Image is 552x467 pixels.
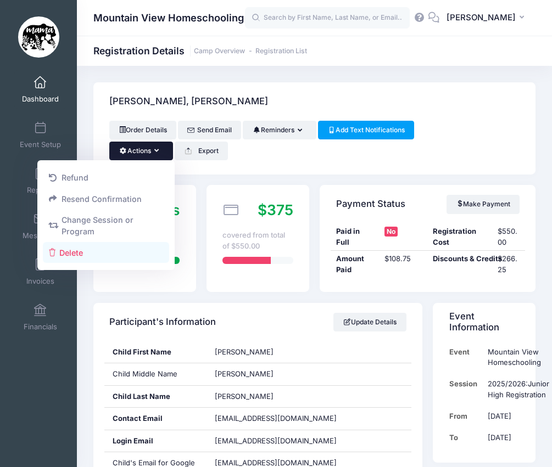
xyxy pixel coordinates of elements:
h4: Participant's Information [109,306,216,337]
td: Mountain View Homeschooling [482,341,549,374]
h4: Payment Status [336,189,405,220]
div: Child Middle Name [104,363,207,385]
td: [DATE] [482,406,549,427]
span: [EMAIL_ADDRESS][DOMAIN_NAME] [215,414,337,423]
a: Add Text Notifications [318,121,415,139]
h4: [PERSON_NAME], [PERSON_NAME] [109,86,268,117]
h1: Registration Details [93,45,307,57]
td: 2025/2026:Junior High Registration [482,373,549,406]
div: Login Email [104,430,207,452]
h4: Event Information [449,306,516,337]
span: Financials [24,322,57,331]
td: From [449,406,483,427]
a: Messages [14,207,66,245]
div: Paid in Full [331,226,379,247]
a: Event Setup [14,116,66,154]
a: Make Payment [447,195,520,213]
button: Export [175,142,228,160]
div: Contact Email [104,408,207,430]
div: Amount Paid [331,254,379,275]
a: Registration List [255,47,307,55]
button: [PERSON_NAME] [439,5,536,31]
a: Financials [14,298,66,336]
td: Event [449,341,483,374]
div: $550.00 [493,226,525,247]
div: Registration Cost [428,226,493,247]
a: Update Details [333,313,406,331]
span: Reports [27,185,53,195]
a: InvoicesNew [14,252,66,291]
div: Discounts & Credits [428,254,493,275]
span: No [384,227,398,237]
div: $266.25 [493,254,525,275]
span: [EMAIL_ADDRESS][DOMAIN_NAME] [215,458,337,467]
span: Messages [23,231,58,240]
span: Invoices [26,277,54,286]
a: Camp Overview [194,47,245,55]
img: Mountain View Homeschooling [18,16,59,58]
span: [PERSON_NAME] [215,392,274,401]
span: Dashboard [22,94,59,104]
span: [PERSON_NAME] [215,369,274,378]
a: Delete [43,242,170,263]
button: Actions [109,142,172,160]
a: Dashboard [14,70,66,109]
div: Child First Name [104,341,207,363]
span: $375 [258,201,293,218]
span: [PERSON_NAME] [215,347,274,356]
div: covered from total of $550.00 [222,230,293,251]
a: Change Session or Program [43,210,170,243]
a: Refund [43,167,170,188]
input: Search by First Name, Last Name, or Email... [245,7,410,29]
div: Child Last Name [104,386,207,408]
a: Order Details [109,121,176,139]
a: Reports [14,161,66,200]
td: Session [449,373,483,406]
a: Send Email [178,121,241,139]
td: To [449,427,483,448]
span: Event Setup [20,140,61,149]
h1: Mountain View Homeschooling [93,5,244,31]
td: [DATE] [482,427,549,448]
button: Reminders [243,121,316,139]
span: [EMAIL_ADDRESS][DOMAIN_NAME] [215,436,352,447]
div: $108.75 [379,254,427,275]
a: Resend Confirmation [43,188,170,209]
span: [PERSON_NAME] [447,12,516,24]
